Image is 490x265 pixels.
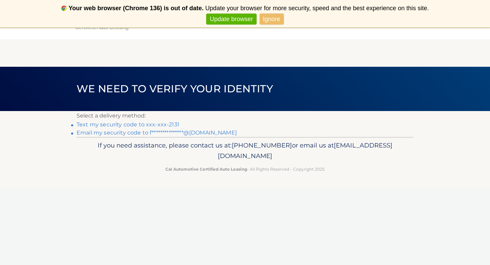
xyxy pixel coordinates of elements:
a: Update browser [206,14,256,25]
a: Ignore [260,14,284,25]
p: If you need assistance, please contact us at: or email us at [81,140,409,162]
span: Update your browser for more security, speed and the best experience on this site. [205,5,429,12]
b: Your web browser (Chrome 136) is out of date. [69,5,204,12]
a: Text my security code to xxx-xxx-2131 [77,121,179,128]
strong: Cal Automotive Certified Auto Leasing [165,167,247,172]
p: Select a delivery method: [77,111,413,121]
span: We need to verify your identity [77,82,273,95]
p: - All Rights Reserved - Copyright 2025 [81,166,409,173]
span: [PHONE_NUMBER] [232,141,292,149]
